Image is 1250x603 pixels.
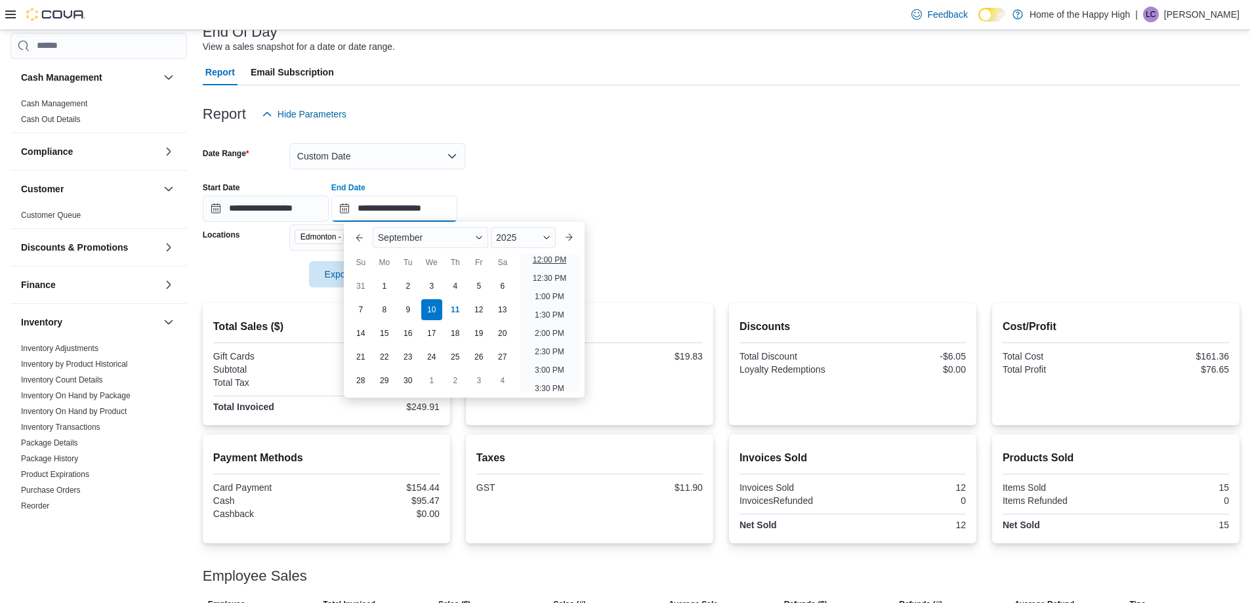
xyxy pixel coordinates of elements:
[21,501,49,511] span: Reorder
[21,210,81,220] span: Customer Queue
[213,402,274,412] strong: Total Invoiced
[528,252,572,268] li: 12:00 PM
[374,346,395,367] div: day-22
[295,230,419,244] span: Edmonton - Rice Howard Way - Fire & Flower
[203,182,240,193] label: Start Date
[21,501,49,510] a: Reorder
[213,319,440,335] h2: Total Sales ($)
[1118,351,1229,362] div: $161.36
[301,230,403,243] span: Edmonton - [PERSON_NAME] Way - Fire & Flower
[26,8,85,21] img: Cova
[21,486,81,495] a: Purchase Orders
[203,148,249,159] label: Date Range
[329,351,440,362] div: $0.00
[492,276,513,297] div: day-6
[21,211,81,220] a: Customer Queue
[1003,495,1114,506] div: Items Refunded
[1135,7,1138,22] p: |
[161,181,177,197] button: Customer
[21,423,100,432] a: Inventory Transactions
[213,364,324,375] div: Subtotal
[398,299,419,320] div: day-9
[21,453,78,464] span: Package History
[1003,450,1229,466] h2: Products Sold
[740,482,850,493] div: Invoices Sold
[350,299,371,320] div: day-7
[445,252,466,273] div: Th
[203,106,246,122] h3: Report
[203,40,395,54] div: View a sales snapshot for a date or date range.
[1118,364,1229,375] div: $76.65
[421,252,442,273] div: We
[21,359,128,369] span: Inventory by Product Historical
[491,227,556,248] div: Button. Open the year selector. 2025 is currently selected.
[21,145,73,158] h3: Compliance
[1003,520,1040,530] strong: Net Sold
[1003,364,1114,375] div: Total Profit
[520,253,579,392] ul: Time
[592,482,703,493] div: $11.90
[161,239,177,255] button: Discounts & Promotions
[205,59,235,85] span: Report
[1003,482,1114,493] div: Items Sold
[21,182,158,196] button: Customer
[10,341,187,535] div: Inventory
[740,319,966,335] h2: Discounts
[378,232,423,243] span: September
[329,482,440,493] div: $154.44
[530,381,570,396] li: 3:30 PM
[906,1,972,28] a: Feedback
[530,307,570,323] li: 1:30 PM
[251,59,334,85] span: Email Subscription
[855,482,966,493] div: 12
[309,261,383,287] button: Export
[927,8,967,21] span: Feedback
[445,323,466,344] div: day-18
[203,230,240,240] label: Locations
[21,71,158,84] button: Cash Management
[1164,7,1240,22] p: [PERSON_NAME]
[530,325,570,341] li: 2:00 PM
[374,370,395,391] div: day-29
[740,450,966,466] h2: Invoices Sold
[349,274,514,392] div: September, 2025
[161,314,177,330] button: Inventory
[161,277,177,293] button: Finance
[349,227,370,248] button: Previous Month
[492,299,513,320] div: day-13
[469,252,490,273] div: Fr
[21,99,87,108] a: Cash Management
[10,96,187,133] div: Cash Management
[421,346,442,367] div: day-24
[374,299,395,320] div: day-8
[1118,482,1229,493] div: 15
[1143,7,1159,22] div: Lucas Crilley
[21,98,87,109] span: Cash Management
[10,207,187,228] div: Customer
[492,370,513,391] div: day-4
[21,390,131,401] span: Inventory On Hand by Package
[530,362,570,378] li: 3:00 PM
[421,276,442,297] div: day-3
[398,252,419,273] div: Tu
[21,145,158,158] button: Compliance
[373,227,488,248] div: Button. Open the month selector. September is currently selected.
[203,196,329,222] input: Press the down key to open a popover containing a calendar.
[329,495,440,506] div: $95.47
[213,450,440,466] h2: Payment Methods
[398,346,419,367] div: day-23
[21,438,78,447] a: Package Details
[469,299,490,320] div: day-12
[855,364,966,375] div: $0.00
[855,495,966,506] div: 0
[213,351,324,362] div: Gift Cards
[21,375,103,385] a: Inventory Count Details
[530,344,570,360] li: 2:30 PM
[21,438,78,448] span: Package Details
[21,241,158,254] button: Discounts & Promotions
[492,346,513,367] div: day-27
[374,252,395,273] div: Mo
[530,289,570,304] li: 1:00 PM
[740,495,850,506] div: InvoicesRefunded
